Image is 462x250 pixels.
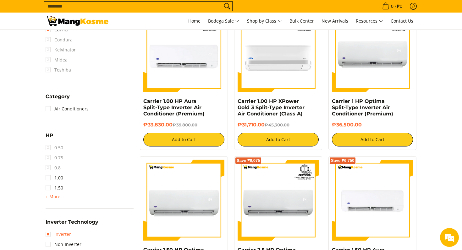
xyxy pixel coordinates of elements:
[46,173,63,183] a: 1.00
[265,122,289,127] del: ₱45,300.00
[46,220,98,225] span: Inverter Technology
[391,18,413,24] span: Contact Us
[322,18,348,24] span: New Arrivals
[46,193,60,200] summary: Open
[332,160,413,241] img: Carrier 1.50 HP Aura Split-Type Inverter Air Conditioner (Premium)
[238,11,319,92] img: Carrier 1.00 HP XPower Gold 3 Split-Type Inverter Air Conditioner (Class A)
[332,98,393,117] a: Carrier 1 HP Optima Split-Type Inverter Air Conditioner (Premium)
[332,122,413,128] h6: ₱36,500.00
[46,94,70,104] summary: Open
[173,122,197,127] del: ₱39,800.00
[143,98,205,117] a: Carrier 1.00 HP Aura Split-Type Inverter Air Conditioner (Premium)
[238,160,319,241] img: carrier-2-5-hp-optima-split-type-inverter-air-conditioner-class-b
[244,13,285,29] a: Shop by Class
[331,159,355,162] span: Save ₱6,750
[46,229,71,239] a: Inverter
[238,122,319,128] h6: ₱31,710.00
[143,160,224,241] img: Carrier 1.50 HP Optima Split-Type Inverter Air Conditioner (Premium)
[208,17,239,25] span: Bodega Sale
[353,13,386,29] a: Resources
[222,2,232,11] button: Search
[238,98,305,117] a: Carrier 1.00 HP XPower Gold 3 Split-Type Inverter Air Conditioner (Class A)
[237,159,260,162] span: Save ₱9,075
[46,220,98,229] summary: Open
[46,194,60,199] span: + More
[143,122,224,128] h6: ₱33,830.00
[46,239,81,249] a: Non-Inverter
[46,163,61,173] span: 0.8
[205,13,243,29] a: Bodega Sale
[46,35,73,45] span: Condura
[390,4,394,8] span: 0
[46,45,76,55] span: Kelvinator
[318,13,351,29] a: New Arrivals
[289,18,314,24] span: Bulk Center
[238,133,319,146] button: Add to Cart
[332,133,413,146] button: Add to Cart
[46,133,53,143] summary: Open
[396,4,403,8] span: ₱0
[247,17,282,25] span: Shop by Class
[46,25,69,35] a: Carrier
[46,183,63,193] a: 1.50
[46,16,108,26] img: Bodega Sale Aircon l Mang Kosme: Home Appliances Warehouse Sale Split Type
[380,3,404,10] span: •
[46,153,63,163] span: 0.75
[185,13,204,29] a: Home
[332,11,413,92] img: Carrier 1 HP Optima Split-Type Inverter Air Conditioner (Premium)
[46,133,53,138] span: HP
[356,17,383,25] span: Resources
[143,11,224,92] img: Carrier 1.00 HP Aura Split-Type Inverter Air Conditioner (Premium)
[46,55,68,65] span: Midea
[46,65,71,75] span: Toshiba
[46,94,70,99] span: Category
[143,133,224,146] button: Add to Cart
[388,13,416,29] a: Contact Us
[188,18,201,24] span: Home
[286,13,317,29] a: Bulk Center
[46,104,89,114] a: Air Conditioners
[115,13,416,29] nav: Main Menu
[46,143,63,153] span: 0.50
